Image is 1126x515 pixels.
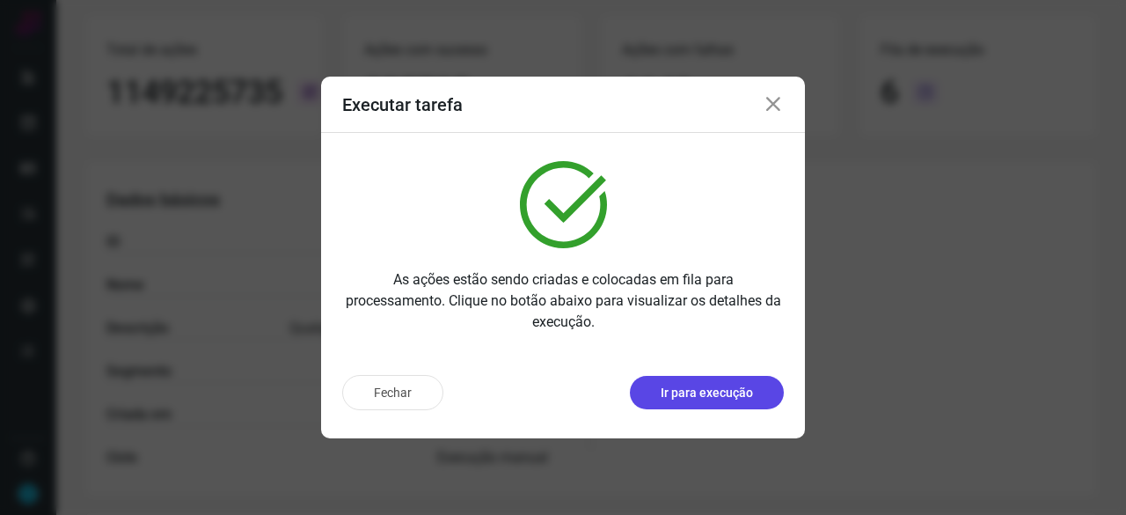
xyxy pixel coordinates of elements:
[661,384,753,402] p: Ir para execução
[342,94,463,115] h3: Executar tarefa
[342,269,784,333] p: As ações estão sendo criadas e colocadas em fila para processamento. Clique no botão abaixo para ...
[520,161,607,248] img: verified.svg
[630,376,784,409] button: Ir para execução
[342,375,443,410] button: Fechar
